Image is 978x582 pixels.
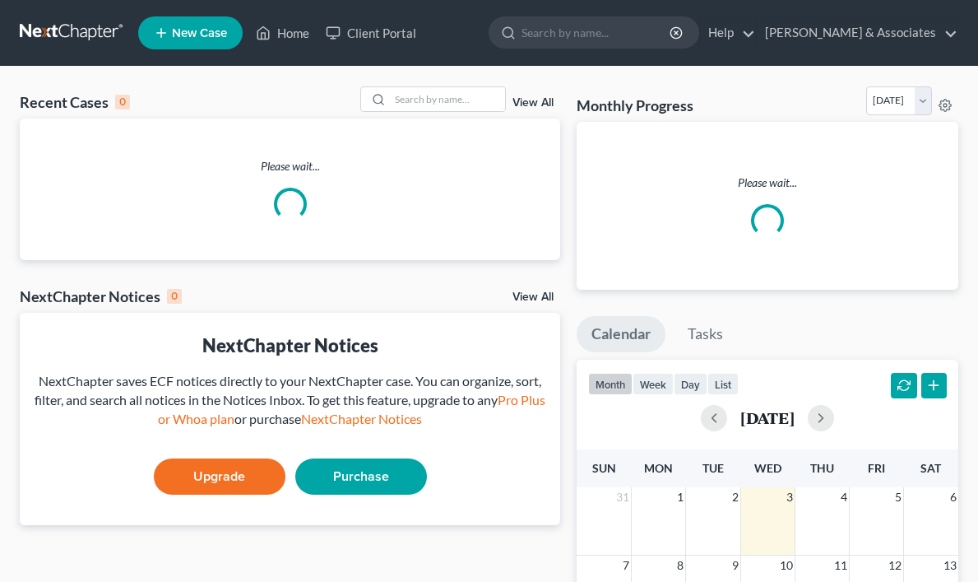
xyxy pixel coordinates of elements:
[920,461,941,475] span: Sat
[521,17,672,48] input: Search by name...
[644,461,673,475] span: Mon
[702,461,724,475] span: Tue
[839,487,849,507] span: 4
[248,18,318,48] a: Home
[675,487,685,507] span: 1
[673,316,738,352] a: Tasks
[614,487,631,507] span: 31
[785,487,795,507] span: 3
[390,87,505,111] input: Search by name...
[33,372,547,429] div: NextChapter saves ECF notices directly to your NextChapter case. You can organize, sort, filter, ...
[633,373,674,395] button: week
[318,18,424,48] a: Client Portal
[621,556,631,575] span: 7
[115,95,130,109] div: 0
[590,175,945,191] p: Please wait...
[707,373,739,395] button: list
[154,459,285,495] a: Upgrade
[33,333,547,358] div: NextChapter Notices
[577,316,665,352] a: Calendar
[167,289,182,304] div: 0
[301,411,422,426] a: NextChapter Notices
[887,556,903,575] span: 12
[730,487,740,507] span: 2
[172,27,227,40] span: New Case
[778,556,795,575] span: 10
[674,373,707,395] button: day
[832,556,849,575] span: 11
[942,556,958,575] span: 13
[730,556,740,575] span: 9
[295,459,427,495] a: Purchase
[675,556,685,575] span: 8
[700,18,755,48] a: Help
[588,373,633,395] button: month
[740,409,795,426] h2: [DATE]
[893,487,903,507] span: 5
[20,158,560,175] p: Please wait...
[948,487,958,507] span: 6
[868,461,885,475] span: Fri
[512,97,554,109] a: View All
[577,95,693,115] h3: Monthly Progress
[20,92,130,112] div: Recent Cases
[158,392,545,426] a: Pro Plus or Whoa plan
[20,286,182,306] div: NextChapter Notices
[512,291,554,303] a: View All
[757,18,957,48] a: [PERSON_NAME] & Associates
[592,461,616,475] span: Sun
[810,461,834,475] span: Thu
[754,461,781,475] span: Wed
